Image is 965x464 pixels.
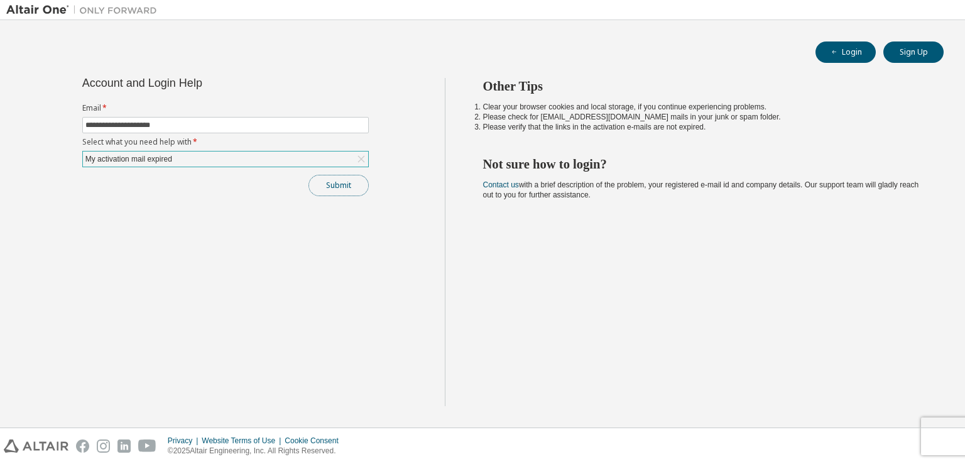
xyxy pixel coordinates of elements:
p: © 2025 Altair Engineering, Inc. All Rights Reserved. [168,446,346,456]
button: Login [815,41,876,63]
h2: Other Tips [483,78,922,94]
img: linkedin.svg [117,439,131,453]
div: My activation mail expired [83,152,368,167]
div: Website Terms of Use [202,436,285,446]
img: instagram.svg [97,439,110,453]
li: Please check for [EMAIL_ADDRESS][DOMAIN_NAME] mails in your junk or spam folder. [483,112,922,122]
span: with a brief description of the problem, your registered e-mail id and company details. Our suppo... [483,180,919,199]
div: Privacy [168,436,202,446]
img: altair_logo.svg [4,439,68,453]
img: youtube.svg [138,439,156,453]
label: Email [82,103,369,113]
label: Select what you need help with [82,137,369,147]
img: facebook.svg [76,439,89,453]
div: Account and Login Help [82,78,312,88]
li: Please verify that the links in the activation e-mails are not expired. [483,122,922,132]
img: Altair One [6,4,163,16]
div: Cookie Consent [285,436,346,446]
button: Submit [308,175,369,196]
a: Contact us [483,180,519,189]
li: Clear your browser cookies and local storage, if you continue experiencing problems. [483,102,922,112]
button: Sign Up [883,41,944,63]
div: My activation mail expired [84,152,174,166]
h2: Not sure how to login? [483,156,922,172]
